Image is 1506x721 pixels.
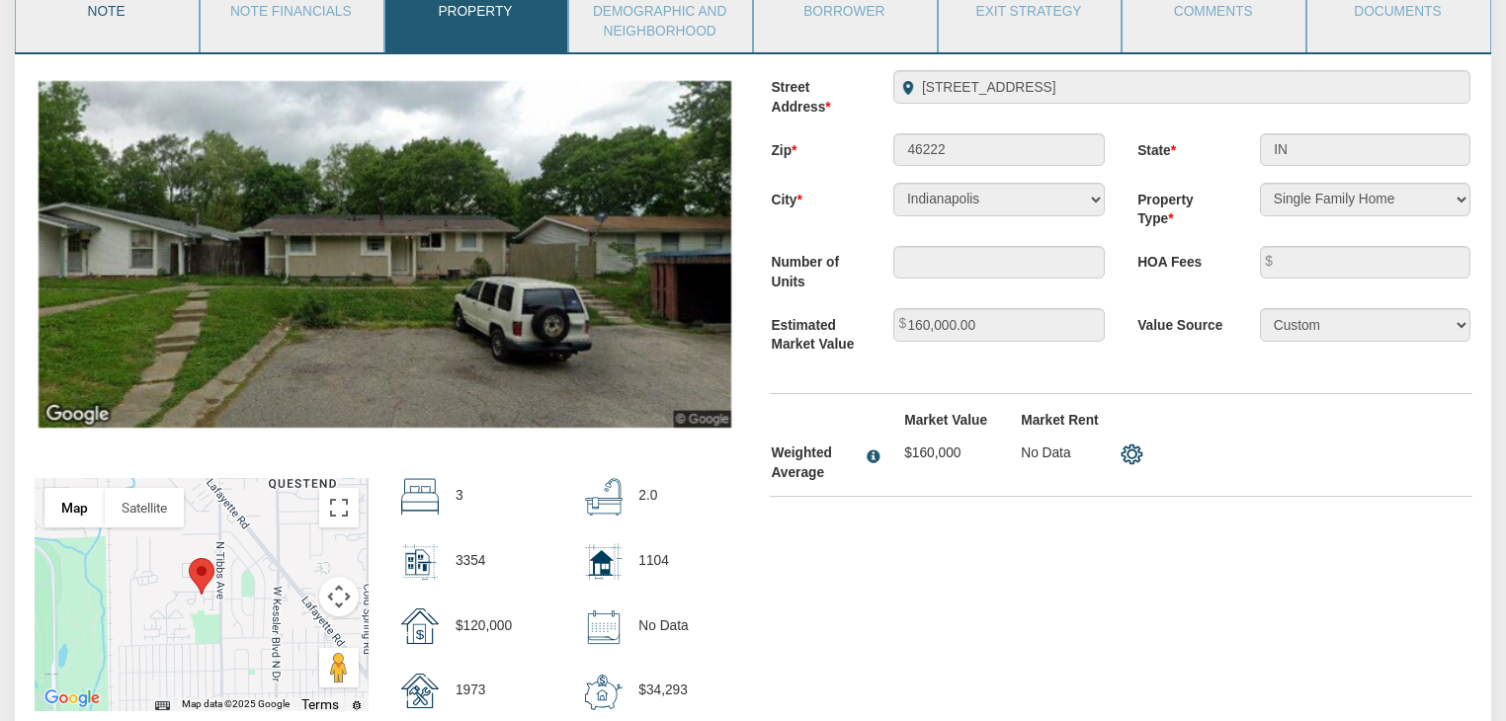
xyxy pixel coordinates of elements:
[638,543,668,578] p: 1104
[39,81,731,428] img: 571822
[585,478,623,516] img: bath.svg
[401,608,439,644] img: sold_price.svg
[1004,411,1121,431] label: Market Rent
[887,411,1004,431] label: Market Value
[585,543,623,581] img: home_size.svg
[1121,308,1243,335] label: Value Source
[40,685,105,711] img: Google
[638,478,657,513] p: 2.0
[1121,183,1243,229] label: Property Type
[456,543,485,578] p: 3354
[771,443,859,482] div: Weighted Average
[1121,133,1243,160] label: State
[755,133,878,160] label: Zip
[351,696,363,712] a: Report errors in the road map or imagery to Google
[105,488,184,527] button: Show satellite imagery
[319,577,359,616] button: Map camera controls
[401,478,439,516] img: beds.svg
[401,674,439,709] img: year_built.svg
[456,674,485,708] p: 1973
[755,246,878,292] label: Number of Units
[755,308,878,355] label: Estimated Market Value
[182,698,290,709] span: Map data ©2025 Google
[189,558,214,595] div: Marker
[401,543,439,581] img: lot_size.svg
[904,443,988,463] p: $160,000
[755,183,878,209] label: City
[44,488,105,527] button: Show street map
[1121,246,1243,273] label: HOA Fees
[1121,443,1142,465] img: settings.png
[40,685,105,711] a: Open this area in Google Maps (opens a new window)
[319,488,359,527] button: Toggle fullscreen view
[638,608,688,643] p: No Data
[319,648,359,687] button: Drag Pegman onto the map to open Street View
[1021,443,1105,463] p: No Data
[638,674,688,708] p: $34,293
[585,674,623,711] img: down_payment.svg
[301,696,339,712] a: Terms (opens in new tab)
[755,70,878,117] label: Street Address
[155,697,169,711] button: Keyboard shortcuts
[456,478,463,513] p: 3
[456,608,512,643] p: $120,000
[585,608,623,646] img: sold_date.svg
